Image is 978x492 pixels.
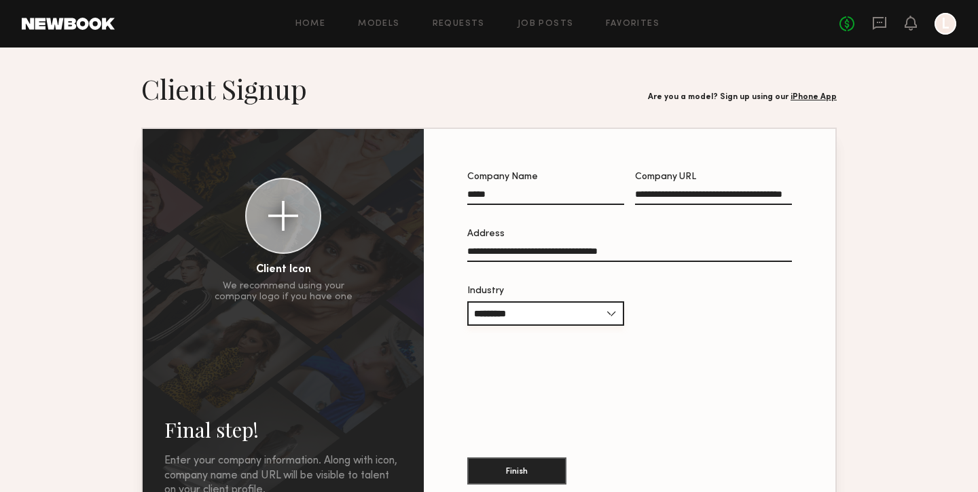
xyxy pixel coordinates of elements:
[635,172,792,182] div: Company URL
[648,93,837,102] div: Are you a model? Sign up using our
[791,93,837,101] a: iPhone App
[467,286,624,296] div: Industry
[935,13,956,35] a: L
[635,189,792,205] input: Company URL
[467,457,566,485] button: Finish
[467,246,792,262] input: Address
[606,20,659,29] a: Favorites
[141,72,307,106] h1: Client Signup
[467,172,624,182] div: Company Name
[164,416,402,443] h2: Final step!
[215,281,352,303] div: We recommend using your company logo if you have one
[467,229,792,239] div: Address
[358,20,399,29] a: Models
[433,20,485,29] a: Requests
[256,265,311,276] div: Client Icon
[467,189,624,205] input: Company Name
[518,20,574,29] a: Job Posts
[295,20,326,29] a: Home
